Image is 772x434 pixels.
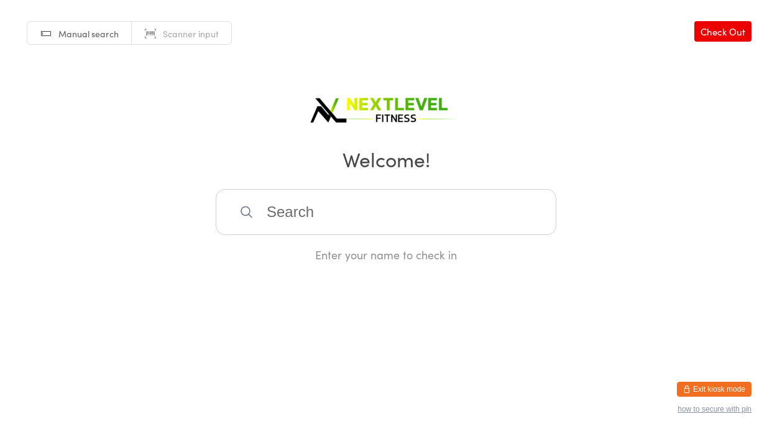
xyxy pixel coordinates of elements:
[216,189,556,235] input: Search
[678,405,751,413] button: how to secure with pin
[12,145,760,173] h2: Welcome!
[694,21,751,42] a: Check Out
[677,382,751,397] button: Exit kiosk mode
[216,247,556,262] div: Enter your name to check in
[163,27,219,40] span: Scanner input
[58,27,119,40] span: Manual search
[308,87,464,127] img: Next Level Fitness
